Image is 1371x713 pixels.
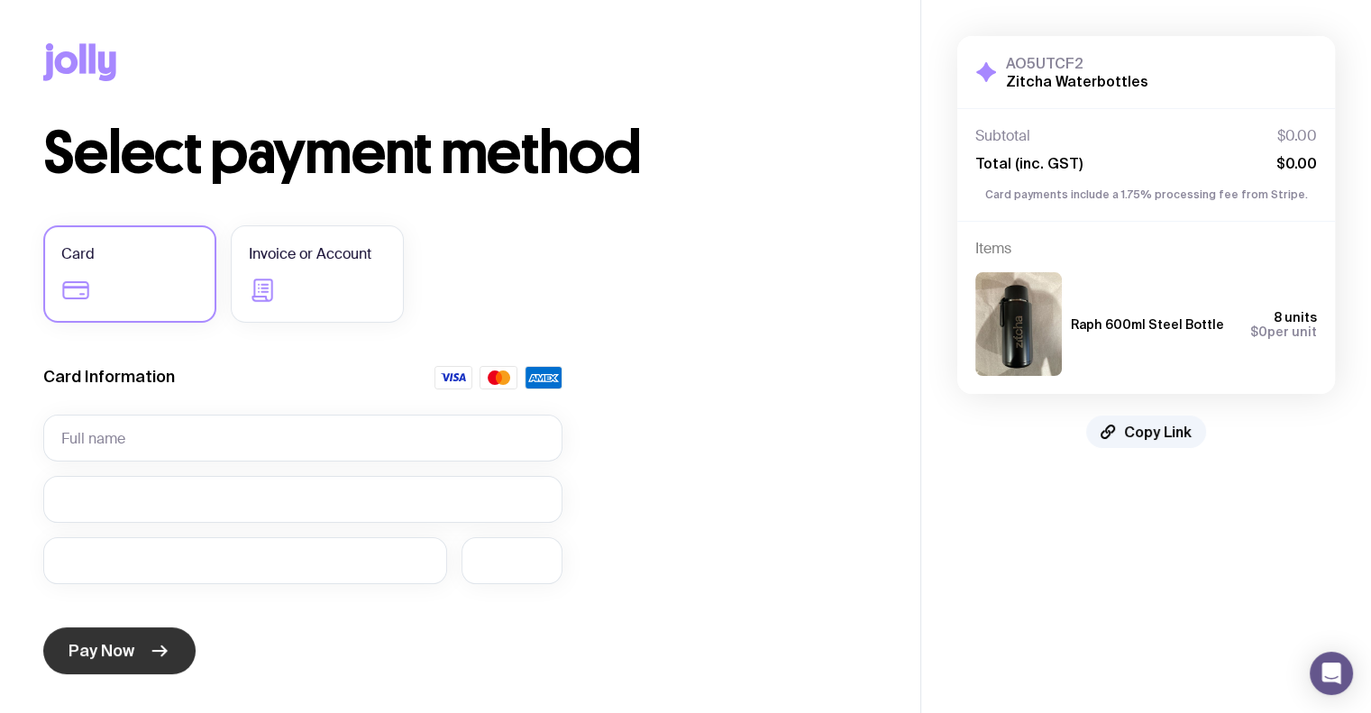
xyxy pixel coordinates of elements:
label: Card Information [43,366,175,388]
button: Copy Link [1086,416,1206,448]
h3: AO5UTCF2 [1006,54,1148,72]
h4: Items [975,240,1317,258]
iframe: Secure CVC input frame [480,552,544,569]
input: Full name [43,415,562,462]
p: Card payments include a 1.75% processing fee from Stripe. [975,187,1317,203]
span: Card [61,243,95,265]
iframe: Secure expiration date input frame [61,552,429,569]
span: Invoice or Account [249,243,371,265]
span: Total (inc. GST) [975,154,1083,172]
iframe: Secure card number input frame [61,490,544,507]
span: Copy Link [1124,423,1192,441]
span: Pay Now [69,640,134,662]
h2: Zitcha Waterbottles [1006,72,1148,90]
button: Pay Now [43,627,196,674]
span: per unit [1250,325,1317,339]
div: Open Intercom Messenger [1310,652,1353,695]
span: $0 [1250,325,1267,339]
span: 8 units [1274,310,1317,325]
span: $0.00 [1276,154,1317,172]
h3: Raph 600ml Steel Bottle [1071,317,1224,332]
span: Subtotal [975,127,1030,145]
h1: Select payment method [43,124,877,182]
span: $0.00 [1277,127,1317,145]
